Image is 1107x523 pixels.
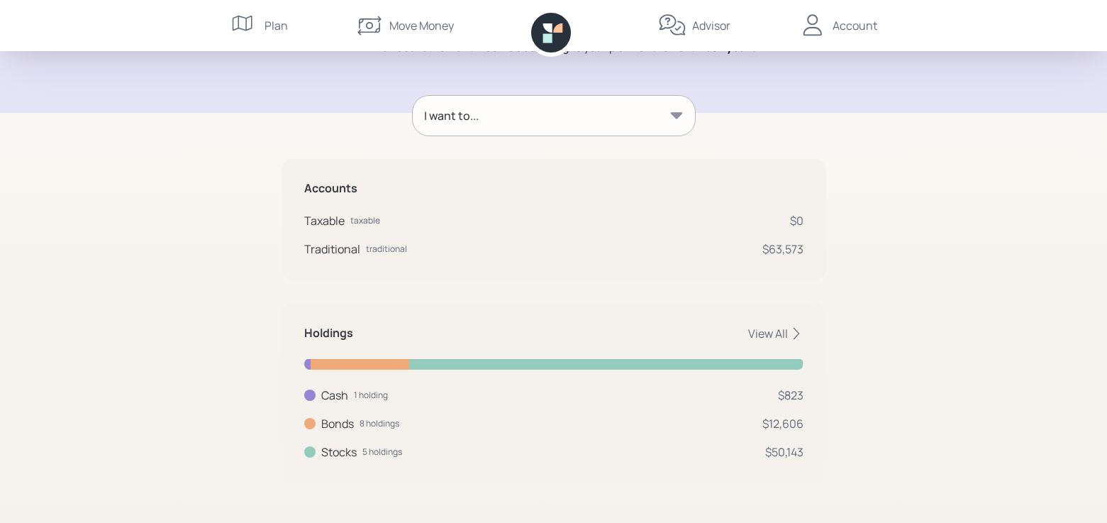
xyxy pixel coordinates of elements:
[389,17,454,34] div: Move Money
[790,212,803,229] div: $0
[304,241,360,258] div: Traditional
[321,415,354,432] div: Bonds
[304,212,345,229] div: Taxable
[762,415,803,432] div: $12,606
[304,326,353,340] h5: Holdings
[692,17,730,34] div: Advisor
[748,326,803,341] div: View All
[696,39,757,55] span: ~ 35+ years
[762,241,803,258] div: $63,573
[778,387,803,404] div: $823
[765,444,803,461] div: $50,143
[360,417,399,430] div: 8 holdings
[265,17,288,34] div: Plan
[833,17,877,34] div: Account
[350,214,380,227] div: taxable
[321,387,348,404] div: Cash
[354,389,388,402] div: 1 holding
[366,243,407,255] div: traditional
[321,444,357,461] div: Stocks
[424,107,479,124] div: I want to...
[362,446,402,458] div: 5 holdings
[304,182,803,195] h5: Accounts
